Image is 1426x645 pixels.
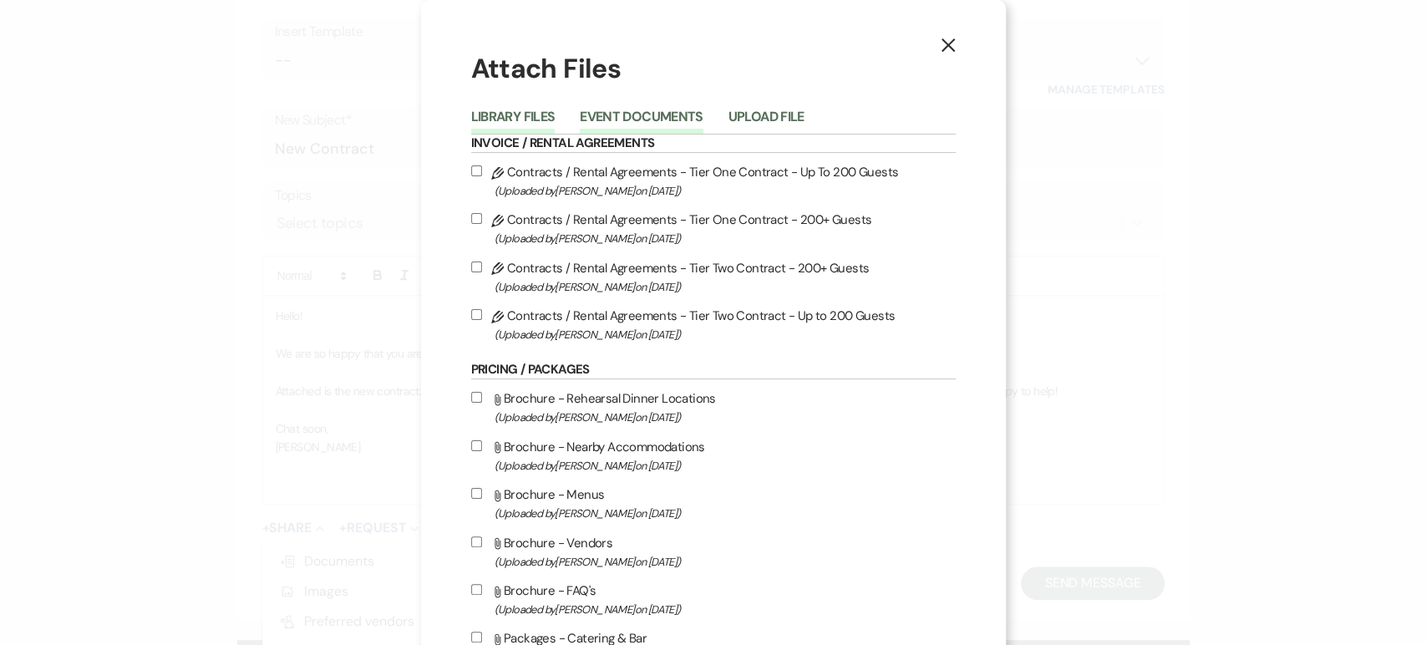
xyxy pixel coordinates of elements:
button: Event Documents [580,110,703,134]
label: Brochure - Vendors [471,532,956,571]
span: (Uploaded by [PERSON_NAME] on [DATE] ) [495,277,956,297]
input: Brochure - Menus(Uploaded by[PERSON_NAME]on [DATE]) [471,488,482,499]
label: Brochure - Menus [471,484,956,523]
input: Contracts / Rental Agreements - Tier One Contract - 200+ Guests(Uploaded by[PERSON_NAME]on [DATE]) [471,213,482,224]
span: (Uploaded by [PERSON_NAME] on [DATE] ) [495,181,956,201]
label: Contracts / Rental Agreements - Tier One Contract - Up To 200 Guests [471,161,956,201]
button: Upload File [728,110,804,134]
h6: Invoice / Rental Agreements [471,135,956,153]
span: (Uploaded by [PERSON_NAME] on [DATE] ) [495,325,956,344]
label: Brochure - FAQ's [471,580,956,619]
label: Contracts / Rental Agreements - Tier Two Contract - 200+ Guests [471,257,956,297]
h6: Pricing / Packages [471,361,956,379]
input: Packages - Catering & Bar(Uploaded by[PERSON_NAME]on [DATE]) [471,632,482,642]
label: Contracts / Rental Agreements - Tier One Contract - 200+ Guests [471,209,956,248]
span: (Uploaded by [PERSON_NAME] on [DATE] ) [495,229,956,248]
span: (Uploaded by [PERSON_NAME] on [DATE] ) [495,408,956,427]
input: Contracts / Rental Agreements - Tier Two Contract - 200+ Guests(Uploaded by[PERSON_NAME]on [DATE]) [471,262,482,272]
input: Brochure - Rehearsal Dinner Locations(Uploaded by[PERSON_NAME]on [DATE]) [471,392,482,403]
label: Contracts / Rental Agreements - Tier Two Contract - Up to 200 Guests [471,305,956,344]
span: (Uploaded by [PERSON_NAME] on [DATE] ) [495,552,956,571]
input: Brochure - FAQ's(Uploaded by[PERSON_NAME]on [DATE]) [471,584,482,595]
input: Contracts / Rental Agreements - Tier Two Contract - Up to 200 Guests(Uploaded by[PERSON_NAME]on [... [471,309,482,320]
button: Library Files [471,110,556,134]
span: (Uploaded by [PERSON_NAME] on [DATE] ) [495,456,956,475]
input: Brochure - Nearby Accommodations(Uploaded by[PERSON_NAME]on [DATE]) [471,440,482,451]
input: Brochure - Vendors(Uploaded by[PERSON_NAME]on [DATE]) [471,536,482,547]
h1: Attach Files [471,50,956,88]
span: (Uploaded by [PERSON_NAME] on [DATE] ) [495,600,956,619]
input: Contracts / Rental Agreements - Tier One Contract - Up To 200 Guests(Uploaded by[PERSON_NAME]on [... [471,165,482,176]
span: (Uploaded by [PERSON_NAME] on [DATE] ) [495,504,956,523]
label: Brochure - Nearby Accommodations [471,436,956,475]
label: Brochure - Rehearsal Dinner Locations [471,388,956,427]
